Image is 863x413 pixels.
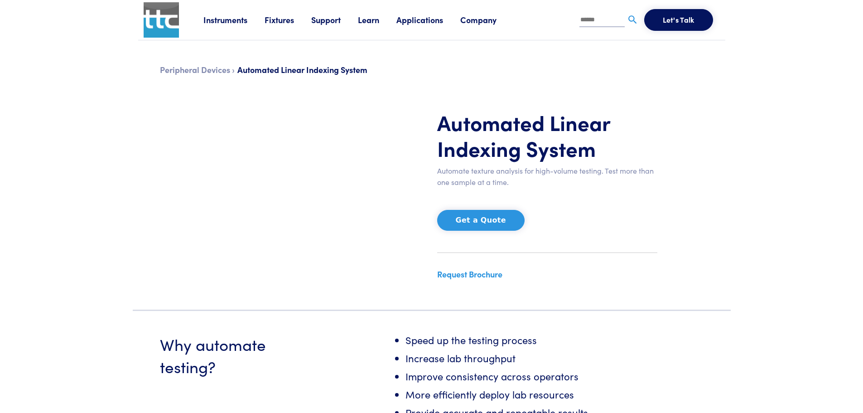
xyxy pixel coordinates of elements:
button: Get a Quote [437,210,525,231]
button: Let's Talk [644,9,713,31]
p: Automate texture analysis for high-volume testing. Test more than one sample at a time. [437,165,657,188]
a: Company [460,14,514,25]
iframe: YouTube video player [154,109,386,288]
a: Instruments [203,14,265,25]
a: Applications [396,14,460,25]
a: Support [311,14,358,25]
li: Improve consistency across operators [405,369,704,387]
a: Fixtures [265,14,311,25]
li: Speed up the testing process [405,333,704,351]
a: Learn [358,14,396,25]
h3: Why automate testing? [160,333,288,377]
li: More efficiently deploy lab resources [405,387,704,405]
li: Increase lab throughput [405,351,704,369]
span: Automated Linear Indexing System [237,64,367,75]
a: Request Brochure [437,268,502,280]
img: ttc_logo_1x1_v1.0.png [144,2,179,38]
a: Peripheral Devices › [160,64,235,75]
h1: Automated Linear Indexing System [437,109,657,161]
